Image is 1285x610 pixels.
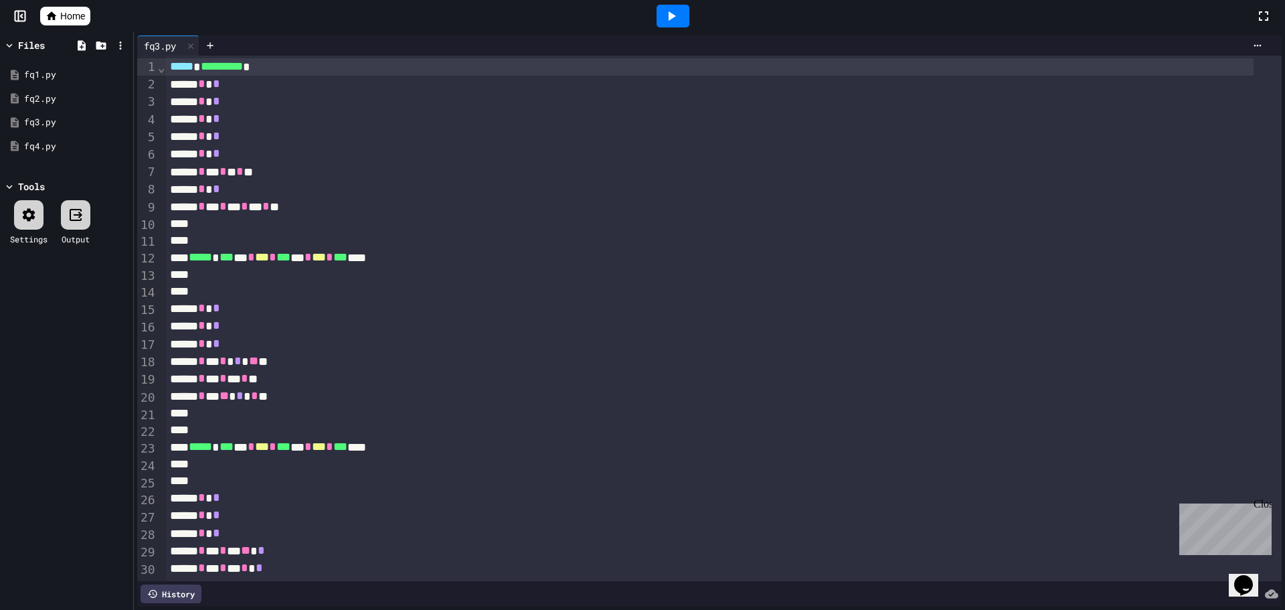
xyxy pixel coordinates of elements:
div: 12 [137,250,157,267]
div: History [141,585,201,603]
iframe: chat widget [1174,498,1272,555]
div: Tools [18,179,45,194]
div: 22 [137,423,157,440]
div: Output [62,233,90,245]
div: fq4.py [24,140,128,153]
div: fq3.py [24,116,128,129]
div: 28 [137,526,157,544]
div: 6 [137,146,157,163]
div: 9 [137,199,157,216]
div: 4 [137,111,157,129]
div: 23 [137,440,157,457]
div: 15 [137,301,157,319]
div: 5 [137,129,157,146]
div: 30 [137,561,157,579]
div: 2 [137,76,157,93]
div: 19 [137,371,157,388]
div: Files [18,38,45,52]
div: Settings [10,233,48,245]
div: 14 [137,284,157,301]
div: 21 [137,406,157,423]
div: fq1.py [24,68,128,82]
div: 18 [137,354,157,371]
div: 26 [137,491,157,509]
div: 7 [137,163,157,181]
div: 11 [137,233,157,250]
div: 16 [137,319,157,336]
div: 25 [137,475,157,491]
div: 27 [137,509,157,526]
span: Home [60,9,85,23]
div: 8 [137,181,157,198]
div: 10 [137,216,157,233]
div: 20 [137,389,157,406]
div: fq2.py [24,92,128,106]
div: Chat with us now!Close [5,5,92,85]
a: Home [40,7,90,25]
div: 24 [137,457,157,474]
div: 31 [137,579,157,597]
span: Fold line [157,60,166,74]
div: 17 [137,336,157,354]
div: 13 [137,267,157,284]
div: 1 [137,58,157,76]
div: fq3.py [137,35,199,56]
div: fq3.py [137,39,183,53]
div: 29 [137,544,157,561]
div: 3 [137,93,157,110]
iframe: chat widget [1229,556,1272,597]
